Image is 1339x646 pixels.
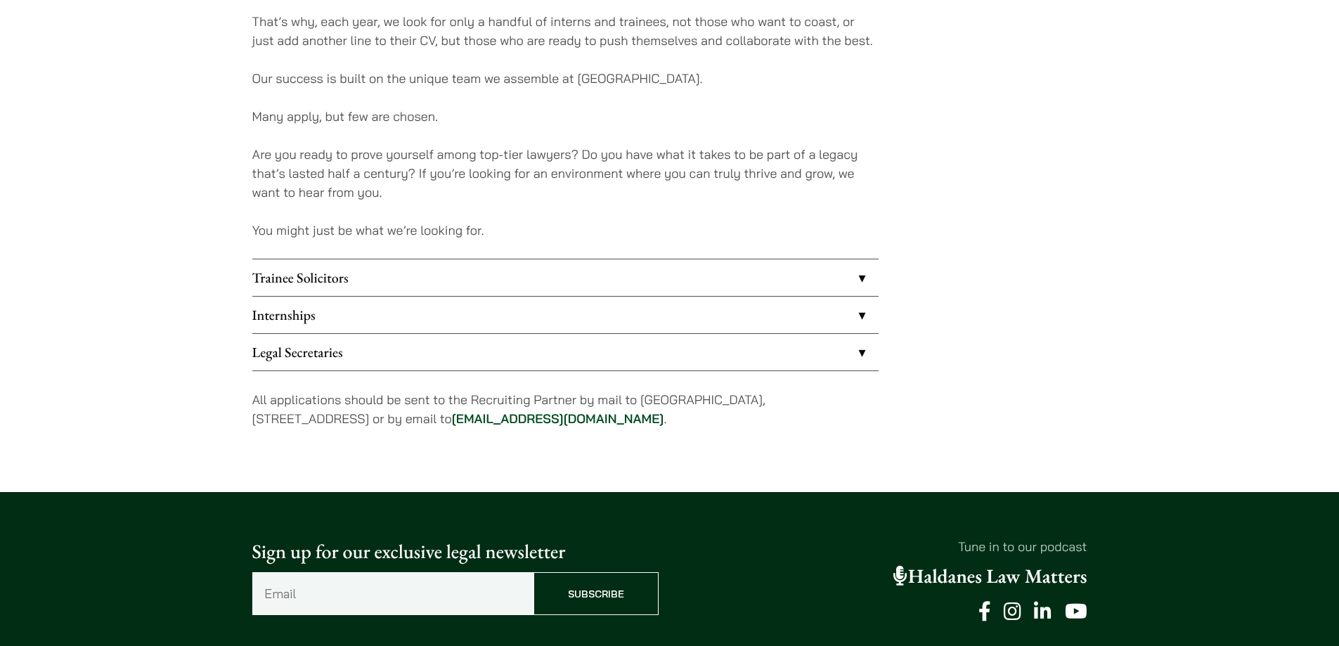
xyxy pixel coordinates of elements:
[252,12,879,50] p: That’s why, each year, we look for only a handful of interns and trainees, not those who want to ...
[252,334,879,370] a: Legal Secretaries
[252,145,879,202] p: Are you ready to prove yourself among top-tier lawyers? Do you have what it takes to be part of a...
[252,69,879,88] p: Our success is built on the unique team we assemble at [GEOGRAPHIC_DATA].
[893,564,1087,589] a: Haldanes Law Matters
[252,221,879,240] p: You might just be what we’re looking for.
[252,537,659,567] p: Sign up for our exclusive legal newsletter
[681,537,1087,556] p: Tune in to our podcast
[252,297,879,333] a: Internships
[252,259,879,296] a: Trainee Solicitors
[252,390,879,428] p: All applications should be sent to the Recruiting Partner by mail to [GEOGRAPHIC_DATA], [STREET_A...
[533,572,659,615] input: Subscribe
[452,411,664,427] a: [EMAIL_ADDRESS][DOMAIN_NAME]
[252,572,533,615] input: Email
[252,107,879,126] p: Many apply, but few are chosen.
